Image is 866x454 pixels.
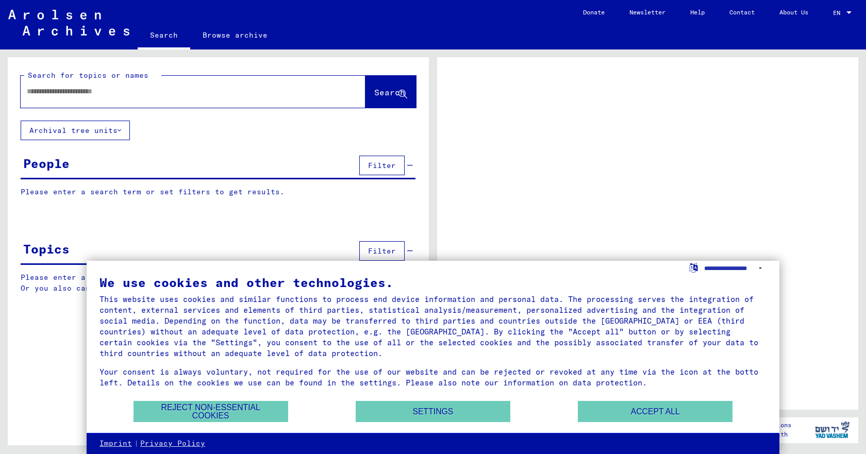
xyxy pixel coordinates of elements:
a: Search [138,23,190,49]
button: Archival tree units [21,121,130,140]
button: Accept all [578,401,732,422]
div: Your consent is always voluntary, not required for the use of our website and can be rejected or ... [99,366,767,388]
span: Filter [368,161,396,170]
div: Topics [23,240,70,258]
p: Please enter a search term or set filters to get results. [21,187,415,197]
span: Search [374,87,405,97]
p: Please enter a search term or set filters to get results. Or you also can browse the manually. [21,272,416,294]
a: Imprint [99,439,132,449]
span: Filter [368,246,396,256]
span: EN [833,9,844,16]
img: yv_logo.png [813,417,852,443]
div: We use cookies and other technologies. [99,276,767,289]
button: Settings [356,401,510,422]
button: Search [365,76,416,108]
img: Arolsen_neg.svg [8,10,129,36]
div: People [23,154,70,173]
a: Privacy Policy [140,439,205,449]
button: Filter [359,241,405,261]
a: Browse archive [190,23,280,47]
div: This website uses cookies and similar functions to process end device information and personal da... [99,294,767,359]
button: Filter [359,156,405,175]
mat-label: Search for topics or names [28,71,148,80]
button: Reject non-essential cookies [134,401,288,422]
